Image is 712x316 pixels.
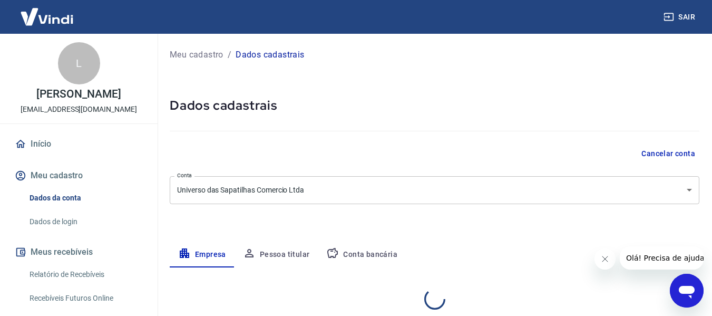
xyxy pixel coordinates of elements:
[170,176,699,204] div: Universo das Sapatilhas Comercio Ltda
[177,171,192,179] label: Conta
[25,187,145,209] a: Dados da conta
[25,264,145,285] a: Relatório de Recebíveis
[25,288,145,309] a: Recebíveis Futuros Online
[13,1,81,33] img: Vindi
[637,144,699,164] button: Cancelar conta
[620,246,704,270] iframe: Mensagem da empresa
[13,164,145,187] button: Meu cadastro
[170,242,235,267] button: Empresa
[170,49,223,61] a: Meu cadastro
[58,42,100,84] div: L
[235,242,318,267] button: Pessoa titular
[170,97,699,114] h5: Dados cadastrais
[228,49,231,61] p: /
[36,89,121,100] p: [PERSON_NAME]
[236,49,304,61] p: Dados cadastrais
[661,7,699,27] button: Sair
[594,248,616,270] iframe: Fechar mensagem
[6,7,89,16] span: Olá! Precisa de ajuda?
[670,274,704,308] iframe: Botão para abrir a janela de mensagens
[25,211,145,233] a: Dados de login
[21,104,137,115] p: [EMAIL_ADDRESS][DOMAIN_NAME]
[13,241,145,264] button: Meus recebíveis
[318,242,406,267] button: Conta bancária
[13,132,145,156] a: Início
